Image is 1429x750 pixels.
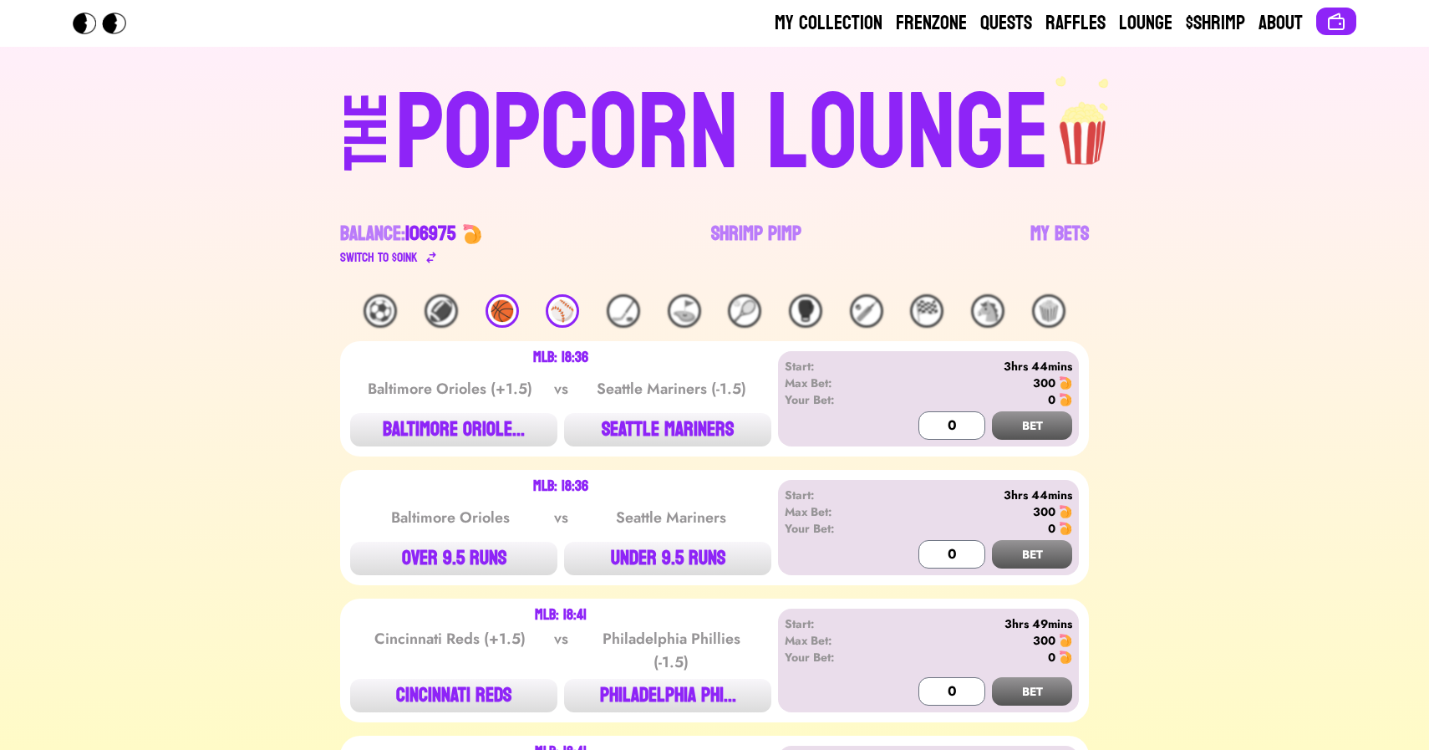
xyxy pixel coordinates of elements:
a: Frenzone [896,10,967,37]
div: vs [551,377,572,401]
div: Start: [785,487,881,503]
button: UNDER 9.5 RUNS [564,542,771,575]
button: CINCINNATI REDS [350,679,557,712]
div: Start: [785,615,881,632]
div: Your Bet: [785,649,881,666]
div: Max Bet: [785,375,881,391]
div: 0 [1048,649,1055,666]
div: 3hrs 44mins [881,487,1072,503]
div: Seattle Mariners [587,506,755,529]
button: BET [992,540,1072,569]
div: Philadelphia Phillies (-1.5) [587,627,755,674]
div: Baltimore Orioles [366,506,535,529]
img: popcorn [1050,74,1118,167]
div: 🏒 [607,294,640,328]
button: PHILADELPHIA PHI... [564,679,771,712]
div: 3hrs 44mins [881,358,1072,375]
div: 300 [1033,632,1055,649]
button: SEATTLE MARINERS [564,413,771,446]
img: 🍤 [462,224,482,244]
div: 0 [1048,391,1055,408]
div: 300 [1033,375,1055,391]
div: Seattle Mariners (-1.5) [587,377,755,401]
button: BALTIMORE ORIOLE... [350,413,557,446]
div: Start: [785,358,881,375]
button: OVER 9.5 RUNS [350,542,557,575]
div: MLB: 18:41 [535,609,587,622]
img: Popcorn [73,13,140,34]
div: 🐴 [971,294,1004,328]
div: POPCORN LOUNGE [395,80,1050,187]
div: 🏈 [425,294,458,328]
a: My Bets [1030,221,1089,268]
div: 🍿 [1032,294,1065,328]
a: Raffles [1045,10,1106,37]
img: 🍤 [1059,393,1072,406]
a: Shrimp Pimp [711,221,801,268]
div: 🏀 [486,294,519,328]
div: 300 [1033,503,1055,520]
span: 106975 [405,216,455,252]
div: Balance: [340,221,455,247]
div: Switch to $ OINK [340,247,418,268]
img: Connect wallet [1326,12,1346,32]
div: THE [337,93,397,204]
a: Lounge [1119,10,1172,37]
div: Cincinnati Reds (+1.5) [366,627,535,674]
img: 🍤 [1059,522,1072,535]
button: BET [992,411,1072,440]
button: BET [992,677,1072,706]
div: vs [551,506,572,529]
div: 🏏 [850,294,883,328]
img: 🍤 [1059,651,1072,664]
a: My Collection [775,10,882,37]
img: 🍤 [1059,376,1072,390]
div: MLB: 18:36 [533,480,588,493]
div: Your Bet: [785,391,881,408]
div: ⚽️ [364,294,397,328]
div: Baltimore Orioles (+1.5) [366,377,535,401]
a: About [1259,10,1303,37]
div: 🏁 [910,294,943,328]
a: $Shrimp [1186,10,1245,37]
a: Quests [980,10,1032,37]
div: ⚾️ [546,294,579,328]
img: 🍤 [1059,634,1072,647]
a: THEPOPCORN LOUNGEpopcorn [200,74,1229,187]
div: Your Bet: [785,520,881,537]
div: vs [551,627,572,674]
div: 3hrs 49mins [881,615,1072,632]
div: 0 [1048,520,1055,537]
div: 🥊 [789,294,822,328]
div: Max Bet: [785,632,881,649]
img: 🍤 [1059,505,1072,518]
div: ⛳️ [668,294,701,328]
div: MLB: 18:36 [533,351,588,365]
div: Max Bet: [785,503,881,520]
div: 🎾 [728,294,761,328]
